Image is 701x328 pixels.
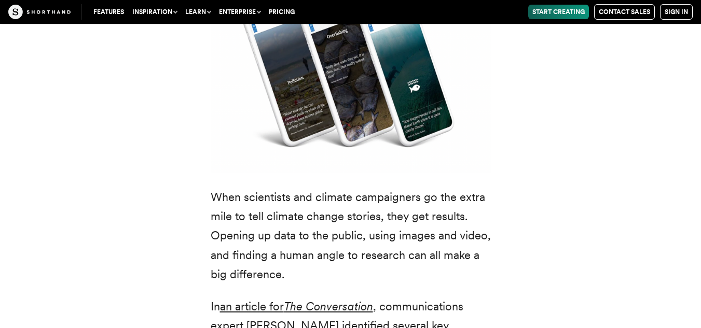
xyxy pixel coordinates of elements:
a: an article forThe Conversation [220,300,373,313]
a: Sign in [660,4,693,20]
button: Inspiration [128,5,181,19]
button: Enterprise [215,5,265,19]
a: Pricing [265,5,299,19]
a: Features [89,5,128,19]
img: The Craft [8,5,71,19]
button: Learn [181,5,215,19]
em: The Conversation [284,300,373,313]
a: Start Creating [528,5,589,19]
a: Contact Sales [594,4,655,20]
p: When scientists and climate campaigners go the extra mile to tell climate change stories, they ge... [211,188,491,284]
